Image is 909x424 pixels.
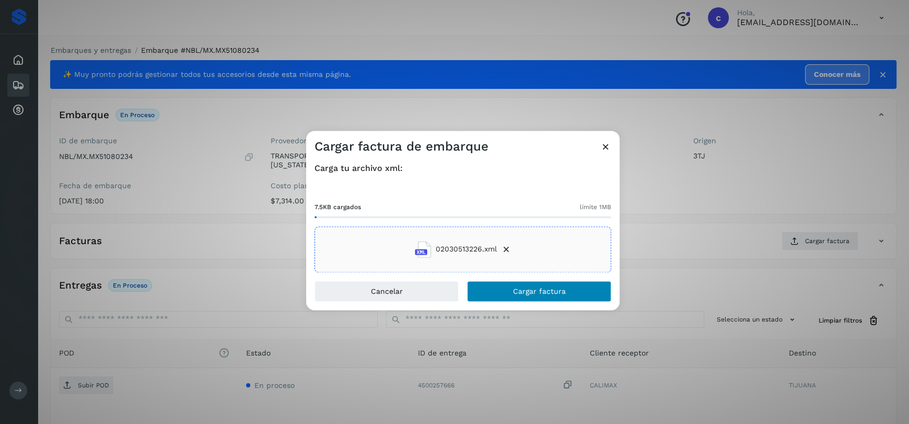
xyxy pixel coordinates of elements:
span: Cancelar [371,288,403,295]
button: Cargar factura [467,281,611,302]
h3: Cargar factura de embarque [314,139,488,154]
span: límite 1MB [580,202,611,212]
span: 7.5KB cargados [314,202,361,212]
h4: Carga tu archivo xml: [314,163,611,173]
button: Cancelar [314,281,459,302]
span: Cargar factura [513,288,566,295]
span: 02030513226.xml [436,244,497,255]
